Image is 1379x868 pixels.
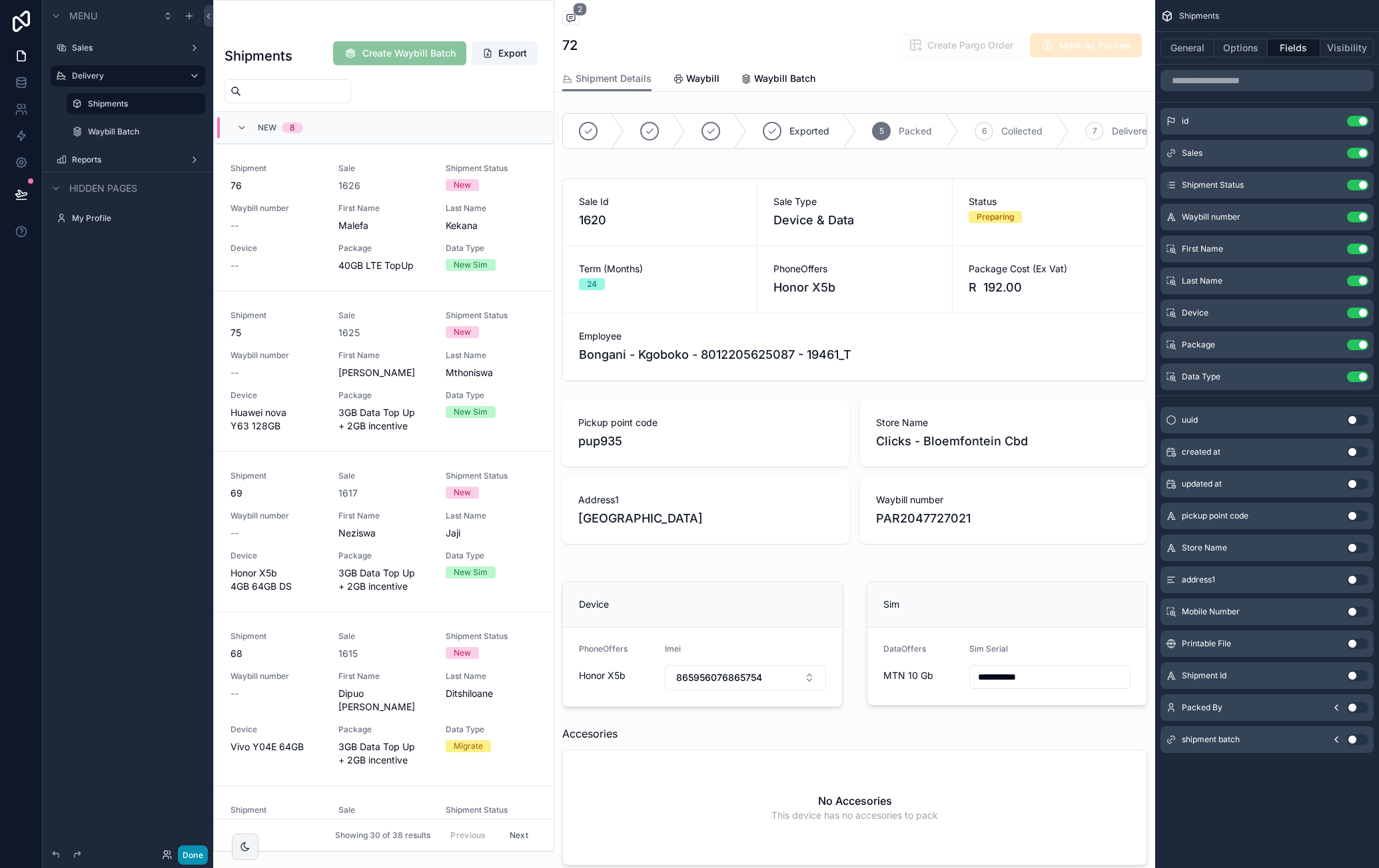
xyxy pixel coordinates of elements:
[576,72,652,85] span: Shipment Details
[69,9,97,23] span: Menu
[72,213,203,224] label: My Profile
[1182,276,1222,286] span: Last Name
[69,182,137,195] span: Hidden pages
[1182,734,1240,745] span: shipment batch
[1160,39,1214,57] button: General
[754,72,815,85] span: Waybill Batch
[1182,180,1244,190] span: Shipment Status
[1182,308,1208,318] span: Device
[562,36,578,55] h1: 72
[1268,39,1321,57] button: Fields
[686,72,719,85] span: Waybill
[562,67,652,92] a: Shipment Details
[1182,371,1220,382] span: Data Type
[1182,670,1226,681] span: Shipment Id
[562,11,580,27] button: 2
[178,845,208,865] button: Done
[1182,244,1223,254] span: First Name
[1182,415,1198,425] span: uuid
[1214,39,1268,57] button: Options
[673,67,719,93] a: Waybill
[573,3,587,16] span: 2
[1182,606,1240,617] span: Mobile Number
[1182,702,1222,713] span: Packed By
[1182,574,1215,585] span: address1
[500,825,538,845] button: Next
[88,99,197,109] label: Shipments
[1320,39,1374,57] button: Visibility
[72,154,184,165] label: Reports
[1182,116,1188,126] span: id
[1182,212,1240,222] span: Waybill number
[88,126,203,137] label: Waybill Batch
[1179,11,1219,21] span: Shipments
[741,67,815,93] a: Waybill Batch
[1182,148,1202,158] span: Sales
[290,122,295,133] div: 8
[1182,638,1231,649] span: Printable File
[1182,542,1227,553] span: Store Name
[72,71,179,81] label: Delivery
[258,122,276,133] span: New
[1182,479,1222,489] span: updated at
[1182,447,1220,457] span: created at
[1182,511,1248,521] span: pickup point code
[72,43,184,53] label: Sales
[335,830,430,841] span: Showing 30 of 38 results
[1182,339,1215,350] span: Package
